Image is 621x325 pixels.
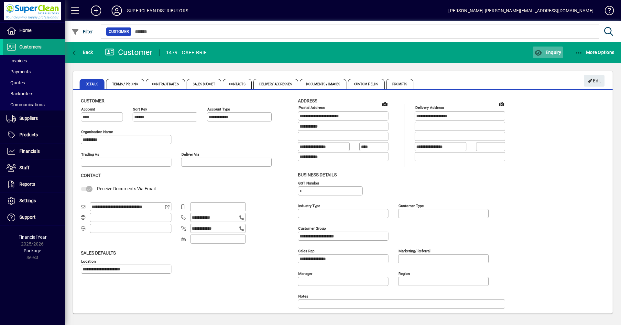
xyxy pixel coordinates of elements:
[496,99,507,109] a: View on map
[298,294,308,298] mat-label: Notes
[575,50,615,55] span: More Options
[80,79,104,89] span: Details
[386,79,414,89] span: Prompts
[181,152,199,157] mat-label: Deliver via
[24,248,41,253] span: Package
[19,165,29,170] span: Staff
[3,88,65,99] a: Backorders
[398,271,410,276] mat-label: Region
[19,28,31,33] span: Home
[223,79,252,89] span: Contacts
[534,50,561,55] span: Enquiry
[6,69,31,74] span: Payments
[533,47,563,58] button: Enquiry
[71,29,93,34] span: Filter
[19,215,36,220] span: Support
[298,98,317,103] span: Address
[19,198,36,203] span: Settings
[6,91,33,96] span: Backorders
[19,116,38,121] span: Suppliers
[3,23,65,39] a: Home
[6,80,25,85] span: Quotes
[398,203,424,208] mat-label: Customer type
[298,248,314,253] mat-label: Sales rep
[298,226,326,230] mat-label: Customer group
[3,55,65,66] a: Invoices
[3,176,65,193] a: Reports
[86,5,106,16] button: Add
[3,209,65,225] a: Support
[298,203,320,208] mat-label: Industry type
[146,79,185,89] span: Contract Rates
[300,79,346,89] span: Documents / Images
[71,50,93,55] span: Back
[65,47,100,58] app-page-header-button: Back
[6,58,27,63] span: Invoices
[398,248,430,253] mat-label: Marketing/ Referral
[348,79,384,89] span: Custom Fields
[298,181,319,185] mat-label: GST Number
[81,152,99,157] mat-label: Trading as
[109,28,129,35] span: Customer
[3,110,65,127] a: Suppliers
[105,47,153,58] div: Customer
[298,271,312,276] mat-label: Manager
[3,127,65,143] a: Products
[70,47,95,58] button: Back
[106,5,127,16] button: Profile
[18,235,47,240] span: Financial Year
[3,99,65,110] a: Communications
[3,160,65,176] a: Staff
[380,99,390,109] a: View on map
[127,5,188,16] div: SUPERCLEAN DISTRIBUTORS
[81,173,101,178] span: Contact
[97,186,156,191] span: Receive Documents Via Email
[3,143,65,160] a: Financials
[70,26,95,37] button: Filter
[166,47,207,58] div: 1479 - CAFE BRIE
[81,259,96,263] mat-label: Location
[587,76,601,86] span: Edit
[106,79,145,89] span: Terms / Pricing
[3,66,65,77] a: Payments
[298,172,337,177] span: Business details
[81,130,113,134] mat-label: Organisation name
[600,1,613,22] a: Knowledge Base
[81,107,95,111] mat-label: Account
[3,77,65,88] a: Quotes
[19,182,35,187] span: Reports
[133,107,147,111] mat-label: Sort key
[81,250,116,256] span: Sales defaults
[448,5,594,16] div: [PERSON_NAME] [PERSON_NAME][EMAIL_ADDRESS][DOMAIN_NAME]
[573,47,616,58] button: More Options
[3,193,65,209] a: Settings
[81,98,104,103] span: Customer
[19,44,41,49] span: Customers
[19,132,38,137] span: Products
[6,102,45,107] span: Communications
[19,149,40,154] span: Financials
[207,107,230,111] mat-label: Account Type
[253,79,299,89] span: Delivery Addresses
[584,75,605,87] button: Edit
[187,79,221,89] span: Sales Budget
